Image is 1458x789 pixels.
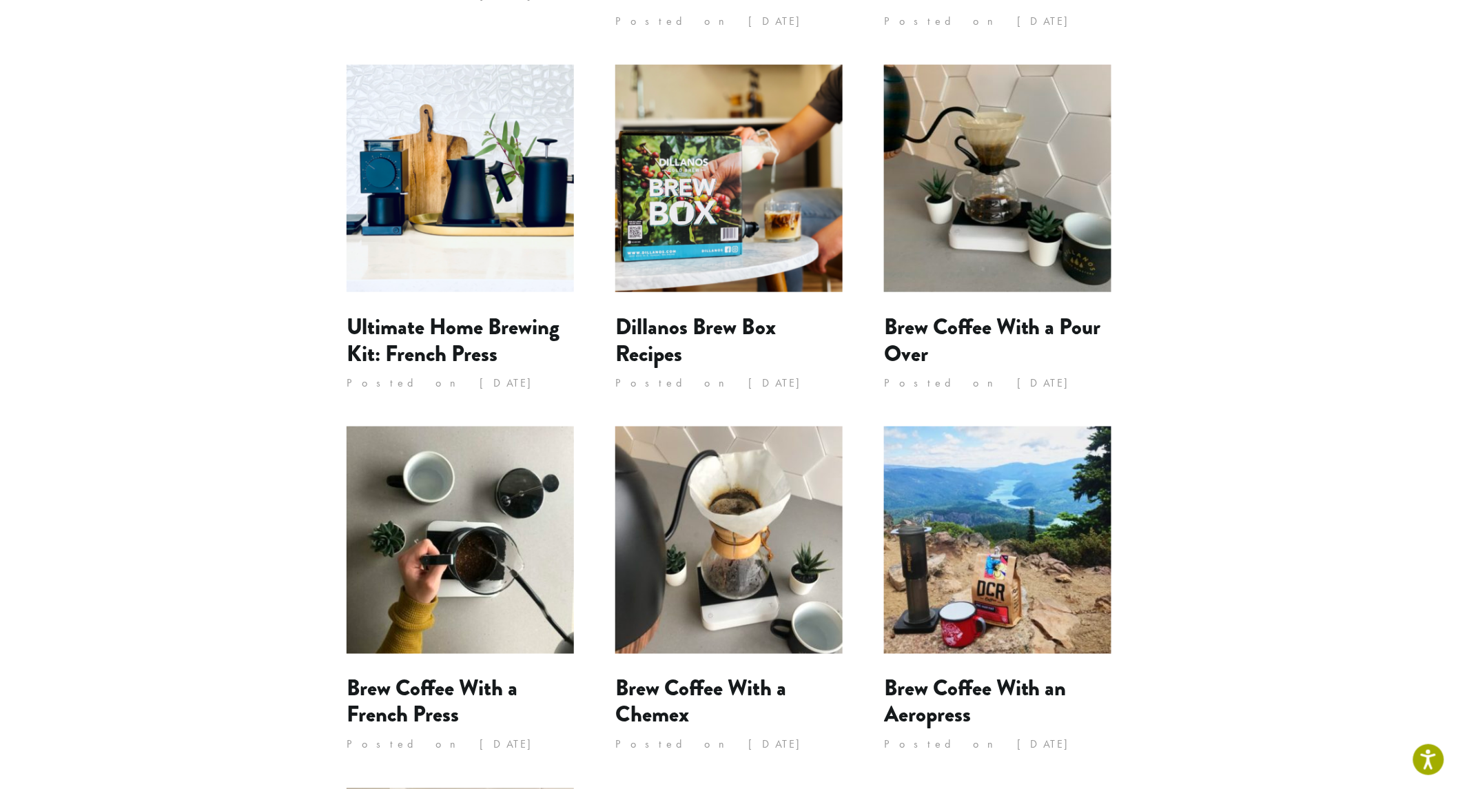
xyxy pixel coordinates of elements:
[615,735,843,755] p: Posted on [DATE]
[347,311,559,369] a: Ultimate Home Brewing Kit: French Press
[615,11,843,32] p: Posted on [DATE]
[615,311,776,369] a: Dillanos Brew Box Recipes
[347,673,517,731] a: Brew Coffee With a French Press
[884,373,1111,393] p: Posted on [DATE]
[347,735,574,755] p: Posted on [DATE]
[347,65,574,292] img: Ultimate Home Brewing Kit: French Press
[347,427,574,654] img: Brew Coffee With a French Press
[884,673,1067,731] a: Brew Coffee With an Aeropress
[884,11,1111,32] p: Posted on [DATE]
[884,65,1111,292] img: Brew Coffee With a Pour Over
[347,373,574,393] p: Posted on [DATE]
[884,427,1111,654] img: Brew Coffee With an Aeropress
[615,673,786,731] a: Brew Coffee With a Chemex
[615,65,843,292] img: Dillanos Brew Box Recipes
[615,427,843,654] img: Brew Coffee With a Chemex
[615,373,843,393] p: Posted on [DATE]
[884,735,1111,755] p: Posted on [DATE]
[884,311,1101,369] a: Brew Coffee With a Pour Over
